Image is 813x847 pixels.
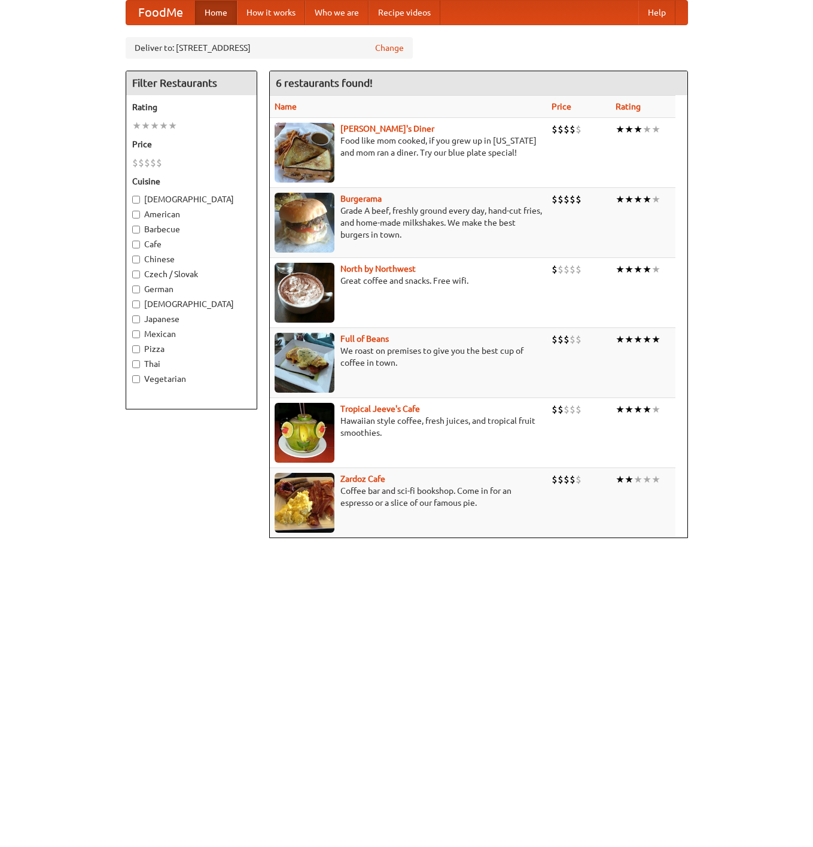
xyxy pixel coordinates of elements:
[634,333,643,346] li: ★
[552,333,558,346] li: $
[552,403,558,416] li: $
[126,71,257,95] h4: Filter Restaurants
[305,1,369,25] a: Who we are
[552,193,558,206] li: $
[132,119,141,132] li: ★
[168,119,177,132] li: ★
[340,334,389,344] a: Full of Beans
[564,403,570,416] li: $
[651,473,660,486] li: ★
[132,256,140,263] input: Chinese
[634,403,643,416] li: ★
[651,263,660,276] li: ★
[132,101,251,113] h5: Rating
[558,263,564,276] li: $
[275,473,334,533] img: zardoz.jpg
[275,263,334,323] img: north.jpg
[643,333,651,346] li: ★
[275,333,334,393] img: beans.jpg
[132,268,251,280] label: Czech / Slovak
[132,175,251,187] h5: Cuisine
[625,263,634,276] li: ★
[643,473,651,486] li: ★
[132,375,140,383] input: Vegetarian
[638,1,675,25] a: Help
[132,208,251,220] label: American
[552,263,558,276] li: $
[576,263,581,276] li: $
[132,253,251,265] label: Chinese
[634,123,643,136] li: ★
[132,223,251,235] label: Barbecue
[275,345,542,369] p: We roast on premises to give you the best cup of coffee in town.
[552,102,571,111] a: Price
[570,193,576,206] li: $
[132,360,140,368] input: Thai
[616,102,641,111] a: Rating
[576,403,581,416] li: $
[625,403,634,416] li: ★
[126,1,195,25] a: FoodMe
[643,263,651,276] li: ★
[132,193,251,205] label: [DEMOGRAPHIC_DATA]
[132,343,251,355] label: Pizza
[141,119,150,132] li: ★
[570,123,576,136] li: $
[625,333,634,346] li: ★
[150,119,159,132] li: ★
[159,119,168,132] li: ★
[156,156,162,169] li: $
[576,333,581,346] li: $
[558,473,564,486] li: $
[275,205,542,241] p: Grade A beef, freshly ground every day, hand-cut fries, and home-made milkshakes. We make the bes...
[369,1,440,25] a: Recipe videos
[564,123,570,136] li: $
[132,345,140,353] input: Pizza
[564,193,570,206] li: $
[564,333,570,346] li: $
[616,333,625,346] li: ★
[132,196,140,204] input: [DEMOGRAPHIC_DATA]
[275,193,334,253] img: burgerama.jpg
[275,135,542,159] p: Food like mom cooked, if you grew up in [US_STATE] and mom ran a diner. Try our blue plate special!
[564,473,570,486] li: $
[564,263,570,276] li: $
[195,1,237,25] a: Home
[651,333,660,346] li: ★
[132,226,140,233] input: Barbecue
[276,77,373,89] ng-pluralize: 6 restaurants found!
[340,474,385,484] a: Zardoz Cafe
[576,123,581,136] li: $
[552,473,558,486] li: $
[275,275,542,287] p: Great coffee and snacks. Free wifi.
[340,264,416,274] a: North by Northwest
[625,193,634,206] li: ★
[275,485,542,509] p: Coffee bar and sci-fi bookshop. Come in for an espresso or a slice of our famous pie.
[340,404,420,414] a: Tropical Jeeve's Cafe
[132,271,140,278] input: Czech / Slovak
[634,263,643,276] li: ★
[340,124,434,133] a: [PERSON_NAME]'s Diner
[570,473,576,486] li: $
[570,403,576,416] li: $
[138,156,144,169] li: $
[570,333,576,346] li: $
[132,156,138,169] li: $
[643,403,651,416] li: ★
[132,138,251,150] h5: Price
[625,473,634,486] li: ★
[576,193,581,206] li: $
[132,315,140,323] input: Japanese
[634,193,643,206] li: ★
[643,123,651,136] li: ★
[558,123,564,136] li: $
[576,473,581,486] li: $
[552,123,558,136] li: $
[616,263,625,276] li: ★
[340,194,382,204] a: Burgerama
[132,328,251,340] label: Mexican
